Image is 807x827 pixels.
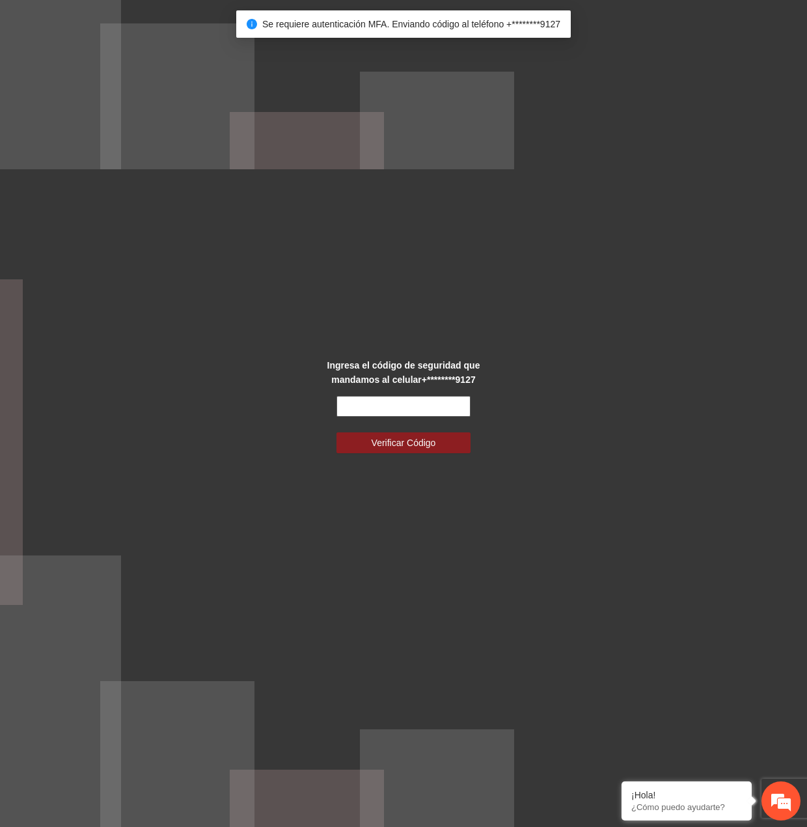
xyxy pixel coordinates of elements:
span: Se requiere autenticación MFA. Enviando código al teléfono +********9127 [262,19,560,29]
button: Verificar Código [336,432,471,453]
div: ¡Hola! [631,790,742,800]
p: ¿Cómo puedo ayudarte? [631,802,742,812]
span: info-circle [247,19,257,29]
span: Verificar Código [372,436,436,450]
strong: Ingresa el código de seguridad que mandamos al celular +********9127 [327,360,480,385]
